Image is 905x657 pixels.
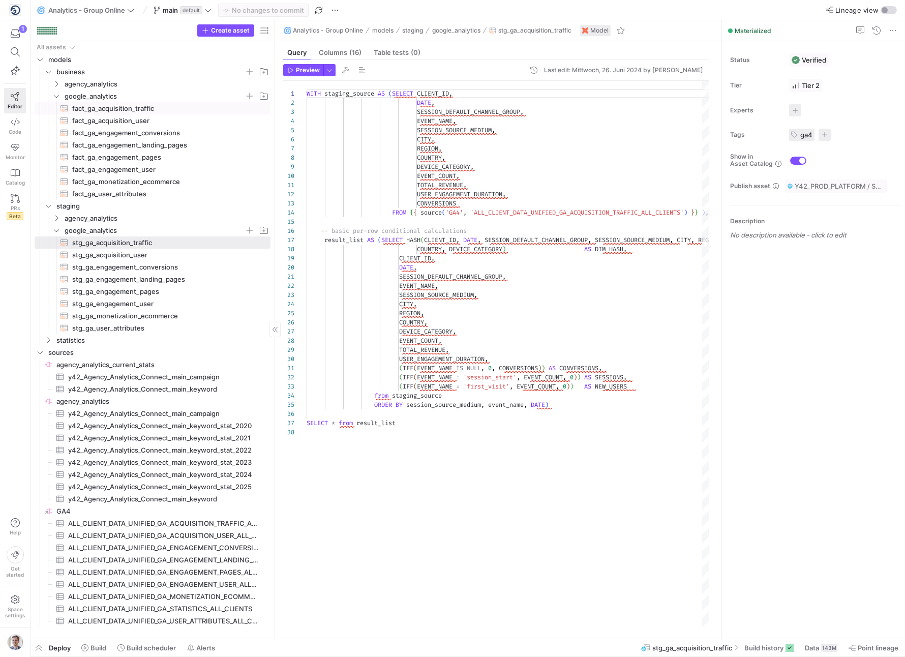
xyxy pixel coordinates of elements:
div: 1 [283,89,294,98]
span: 🌀 [284,27,291,34]
span: Preview [296,67,320,74]
span: google_analytics [432,27,480,34]
div: Press SPACE to select this row. [35,517,270,529]
a: fact_ga_engagement_landing_pages​​​​​​​​​​ [35,139,270,151]
span: Get started [6,565,24,578]
span: DATE [399,263,413,272]
span: fact_ga_engagement_user​​​​​​​​​​ [72,164,259,175]
a: stg_ga_engagement_landing_pages​​​​​​​​​​ [35,273,270,285]
button: 🌀Analytics - Group Online [35,4,137,17]
span: Catalog [6,180,25,186]
a: ALL_CLIENT_DATA_UNIFIED_GA_ACQUISITION_TRAFFIC_ALL_CLIENTS​​​​​​​​​ [35,517,270,529]
button: VerifiedVerified [789,53,829,67]
span: Materialized [735,27,771,35]
button: google_analytics [430,24,483,37]
span: stg_ga_engagement_landing_pages​​​​​​​​​​ [72,274,259,285]
span: , [470,163,474,171]
span: EVENT_COUNT [417,172,456,180]
div: 13 [283,199,294,208]
div: Press SPACE to select this row. [35,200,270,212]
span: ) [684,208,687,217]
a: ALL_CLIENT_DATA_UNIFIED_GA_USER_ATTRIBUTES_ALL_CLIENTS​​​​​​​​​ [35,615,270,627]
button: https://lh3.googleusercontent.com/a-/AOh14GhUAMGwNdbEnQdmCsDO9bE6aGCCXYP6qm7UUmBm=s96-c [4,632,26,653]
span: CITY [677,236,691,244]
img: Tier 2 - Important [792,81,800,89]
span: y42_Agency_Analytics_Connect_main_keyword_stat_2021​​​​​​​​​ [68,432,259,444]
button: Build history [740,639,798,656]
span: Analytics - Group Online [48,6,125,14]
span: fact_ga_user_attributes​​​​​​​​​​ [72,188,259,200]
span: { [410,208,413,217]
div: Press SPACE to select this row. [35,505,270,517]
span: stg_ga_acquisition_traffic [498,27,571,34]
div: Press SPACE to select this row. [35,188,270,200]
span: ( [378,236,381,244]
div: Press SPACE to select this row. [35,175,270,188]
span: (16) [349,49,361,56]
span: GA4​​​​​​​​ [56,505,269,517]
span: EVENT_NAME [417,117,452,125]
span: y42_Agency_Analytics_Connect_main_campaign​​​​​​​​​ [68,408,259,420]
div: Press SPACE to select this row. [35,102,270,114]
div: 15 [283,217,294,226]
button: Build scheduler [113,639,180,656]
div: Press SPACE to select this row. [35,139,270,151]
span: fact_ga_engagement_pages​​​​​​​​​​ [72,152,259,163]
div: Press SPACE to select this row. [35,395,270,407]
span: TOTAL_REVENUE [417,181,463,189]
div: 16 [283,226,294,235]
a: ALL_CLIENT_DATA_UNIFIED_GA_ENGAGEMENT_PAGES_ALL_CLIENTS​​​​​​​​​ [35,566,270,578]
button: Data143M [800,639,842,656]
span: DEVICE_CATEGORY [417,163,470,171]
div: Press SPACE to select this row. [35,212,270,224]
span: , [449,89,452,98]
div: Press SPACE to select this row. [35,297,270,310]
span: Verified [792,56,826,64]
div: Press SPACE to select this row. [35,236,270,249]
span: Data [805,644,819,652]
a: ALL_CLIENT_DATA_UNIFIED_GA_ENGAGEMENT_LANDING_PAGES_ALL_CLIENTS​​​​​​​​​ [35,554,270,566]
span: Build scheduler [127,644,176,652]
a: y42_Agency_Analytics_Connect_main_keyword_stat_2024​​​​​​​​​ [35,468,270,481]
span: Editor [8,103,22,109]
div: Press SPACE to select this row. [35,78,270,90]
span: ALL_CLIENT_DATA_UNIFIED_GA_ACQUISITION_USER_ALL_CLIENTS​​​​​​​​​ [68,530,259,542]
span: AS [378,89,385,98]
span: REGION [417,144,438,153]
span: fact_ga_acquisition_traffic​​​​​​​​​​ [72,103,259,114]
button: Alerts [183,639,220,656]
span: CLIENT_ID [417,89,449,98]
span: Y42_PROD_PLATFORM / STAGING_GOOGLE_ANALYTICS / STG_GA_ACQUISITION_TRAFFIC [795,182,884,190]
div: 22 [283,281,294,290]
span: , [442,245,445,253]
a: ALL_CLIENT_DATA_UNIFIED_GA_ACQUISITION_USER_ALL_CLIENTS​​​​​​​​​ [35,529,270,542]
span: } [691,208,695,217]
span: , [442,154,445,162]
span: Tier [730,82,781,89]
span: fact_ga_acquisition_user​​​​​​​​​​ [72,115,259,127]
span: , [463,181,467,189]
a: y42_Agency_Analytics_Connect_main_campaign​​​​​​​​​ [35,371,270,383]
span: CLIENT_ID [424,236,456,244]
span: google_analytics [65,91,245,102]
div: 12 [283,190,294,199]
a: Code [4,113,26,139]
span: staging [402,27,423,34]
span: ) [502,245,506,253]
a: y42_Agency_Analytics_Connect_main_keyword​​​​​​​​​ [35,383,270,395]
span: , [435,282,438,290]
span: stg_ga_engagement_pages​​​​​​​​​​ [72,286,259,297]
a: y42_Agency_Analytics_Connect_main_keyword_stat_2021​​​​​​​​​ [35,432,270,444]
span: Table tests [374,49,420,56]
span: Lineage view [835,6,879,14]
span: y42_Agency_Analytics_Connect_main_keyword​​​​​​​​​ [68,493,259,505]
img: https://lh3.googleusercontent.com/a-/AOh14GhUAMGwNdbEnQdmCsDO9bE6aGCCXYP6qm7UUmBm=s96-c [7,634,23,650]
span: COUNTRY [417,245,442,253]
a: stg_ga_engagement_conversions​​​​​​​​​​ [35,261,270,273]
span: , [502,190,506,198]
button: Build [77,639,111,656]
span: SESSION_SOURCE_MEDIUM [595,236,670,244]
span: y42_Agency_Analytics_Connect_main_keyword_stat_2022​​​​​​​​​ [68,444,259,456]
a: ALL_CLIENT_DATA_UNIFIED_GA_ENGAGEMENT_USER_ALL_CLIENTS​​​​​​​​​ [35,578,270,590]
button: maindefault [151,4,214,17]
